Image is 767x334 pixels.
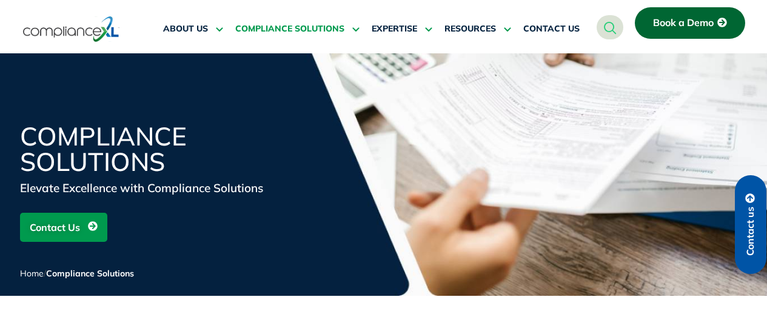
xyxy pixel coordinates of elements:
[444,24,496,35] span: RESOURCES
[372,15,432,44] a: EXPERTISE
[20,179,311,196] div: Elevate Excellence with Compliance Solutions
[635,7,745,39] a: Book a Demo
[745,207,756,256] span: Contact us
[597,15,623,39] a: navsearch-button
[20,213,107,242] a: Contact Us
[653,18,714,28] span: Book a Demo
[20,268,134,279] span: /
[163,15,223,44] a: ABOUT US
[735,175,766,274] a: Contact us
[235,24,344,35] span: COMPLIANCE SOLUTIONS
[20,268,44,279] a: Home
[30,216,80,239] span: Contact Us
[20,124,311,175] h1: Compliance Solutions
[163,24,208,35] span: ABOUT US
[23,15,119,43] img: logo-one.svg
[372,24,417,35] span: EXPERTISE
[235,15,360,44] a: COMPLIANCE SOLUTIONS
[523,15,580,44] a: CONTACT US
[46,268,134,279] span: Compliance Solutions
[523,24,580,35] span: CONTACT US
[444,15,511,44] a: RESOURCES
